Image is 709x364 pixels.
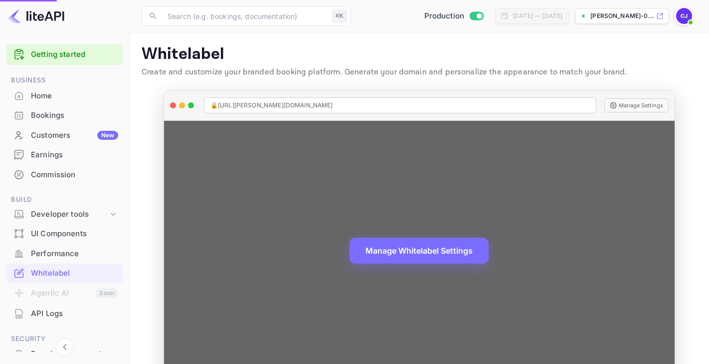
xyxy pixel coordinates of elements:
a: Earnings [6,145,123,164]
div: Earnings [31,149,118,161]
button: Manage Settings [604,98,669,112]
div: Bookings [31,110,118,121]
div: CustomersNew [6,126,123,145]
div: Whitelabel [6,264,123,283]
div: Fraud management [31,349,118,360]
div: Performance [31,248,118,260]
div: New [97,131,118,140]
p: Create and customize your branded booking platform. Generate your domain and personalize the appe... [142,66,697,78]
a: API Logs [6,304,123,323]
span: Build [6,194,123,205]
p: [PERSON_NAME]-0... [590,11,654,20]
span: Security [6,334,123,345]
span: Business [6,75,123,86]
div: Home [6,86,123,106]
div: [DATE] — [DATE] [513,11,562,20]
div: API Logs [31,308,118,320]
span: 🔒 [URL][PERSON_NAME][DOMAIN_NAME] [210,101,333,110]
img: Carla Barrios Juarez [676,8,692,24]
div: Commission [31,169,118,181]
a: CustomersNew [6,126,123,144]
div: Home [31,90,118,102]
button: Collapse navigation [56,338,74,356]
div: Developer tools [6,206,123,223]
div: Switch to Sandbox mode [420,10,488,22]
input: Search (e.g. bookings, documentation) [162,6,328,26]
a: Getting started [31,49,118,60]
a: UI Components [6,224,123,243]
div: UI Components [31,228,118,240]
div: Getting started [6,44,123,65]
span: Production [424,10,465,22]
div: Whitelabel [31,268,118,279]
div: Performance [6,244,123,264]
a: Commission [6,165,123,184]
div: Earnings [6,145,123,165]
div: API Logs [6,304,123,324]
a: Bookings [6,106,123,124]
p: Whitelabel [142,44,697,64]
div: Customers [31,130,118,141]
a: Fraud management [6,345,123,363]
a: Home [6,86,123,105]
img: LiteAPI logo [8,8,64,24]
a: Whitelabel [6,264,123,282]
div: Commission [6,165,123,185]
div: Bookings [6,106,123,125]
div: Developer tools [31,209,108,220]
a: Performance [6,244,123,263]
button: Manage Whitelabel Settings [350,238,489,264]
div: UI Components [6,224,123,244]
div: ⌘K [332,9,347,22]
